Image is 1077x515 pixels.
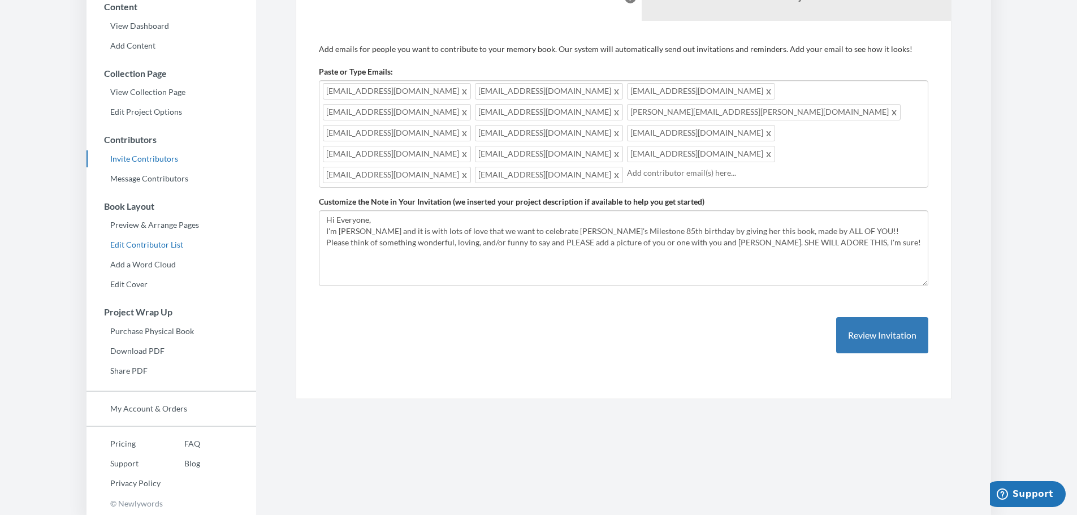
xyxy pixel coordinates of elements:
[87,201,256,211] h3: Book Layout
[86,103,256,120] a: Edit Project Options
[323,125,471,141] span: [EMAIL_ADDRESS][DOMAIN_NAME]
[86,362,256,379] a: Share PDF
[86,475,161,492] a: Privacy Policy
[627,125,775,141] span: [EMAIL_ADDRESS][DOMAIN_NAME]
[86,400,256,417] a: My Account & Orders
[87,68,256,79] h3: Collection Page
[323,83,471,99] span: [EMAIL_ADDRESS][DOMAIN_NAME]
[323,104,471,120] span: [EMAIL_ADDRESS][DOMAIN_NAME]
[319,210,928,286] textarea: Hi Everyone, I'm [PERSON_NAME] and it is with lots of love that we want to celebrate [PERSON_NAME...
[323,146,471,162] span: [EMAIL_ADDRESS][DOMAIN_NAME]
[627,104,901,120] span: [PERSON_NAME][EMAIL_ADDRESS][PERSON_NAME][DOMAIN_NAME]
[86,323,256,340] a: Purchase Physical Book
[86,18,256,34] a: View Dashboard
[319,44,928,55] p: Add emails for people you want to contribute to your memory book. Our system will automatically s...
[475,83,623,99] span: [EMAIL_ADDRESS][DOMAIN_NAME]
[86,435,161,452] a: Pricing
[475,104,623,120] span: [EMAIL_ADDRESS][DOMAIN_NAME]
[87,135,256,145] h3: Contributors
[86,150,256,167] a: Invite Contributors
[990,481,1066,509] iframe: Opens a widget where you can chat to one of our agents
[475,146,623,162] span: [EMAIL_ADDRESS][DOMAIN_NAME]
[86,170,256,187] a: Message Contributors
[627,146,775,162] span: [EMAIL_ADDRESS][DOMAIN_NAME]
[161,435,200,452] a: FAQ
[86,495,256,512] p: © Newlywords
[87,2,256,12] h3: Content
[86,217,256,233] a: Preview & Arrange Pages
[475,125,623,141] span: [EMAIL_ADDRESS][DOMAIN_NAME]
[161,455,200,472] a: Blog
[627,167,922,179] input: Add contributor email(s) here...
[319,196,704,207] label: Customize the Note in Your Invitation (we inserted your project description if available to help ...
[475,167,623,183] span: [EMAIL_ADDRESS][DOMAIN_NAME]
[86,37,256,54] a: Add Content
[86,236,256,253] a: Edit Contributor List
[86,84,256,101] a: View Collection Page
[836,317,928,354] button: Review Invitation
[86,343,256,360] a: Download PDF
[627,83,775,99] span: [EMAIL_ADDRESS][DOMAIN_NAME]
[86,455,161,472] a: Support
[323,167,471,183] span: [EMAIL_ADDRESS][DOMAIN_NAME]
[319,66,393,77] label: Paste or Type Emails:
[86,276,256,293] a: Edit Cover
[86,256,256,273] a: Add a Word Cloud
[87,307,256,317] h3: Project Wrap Up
